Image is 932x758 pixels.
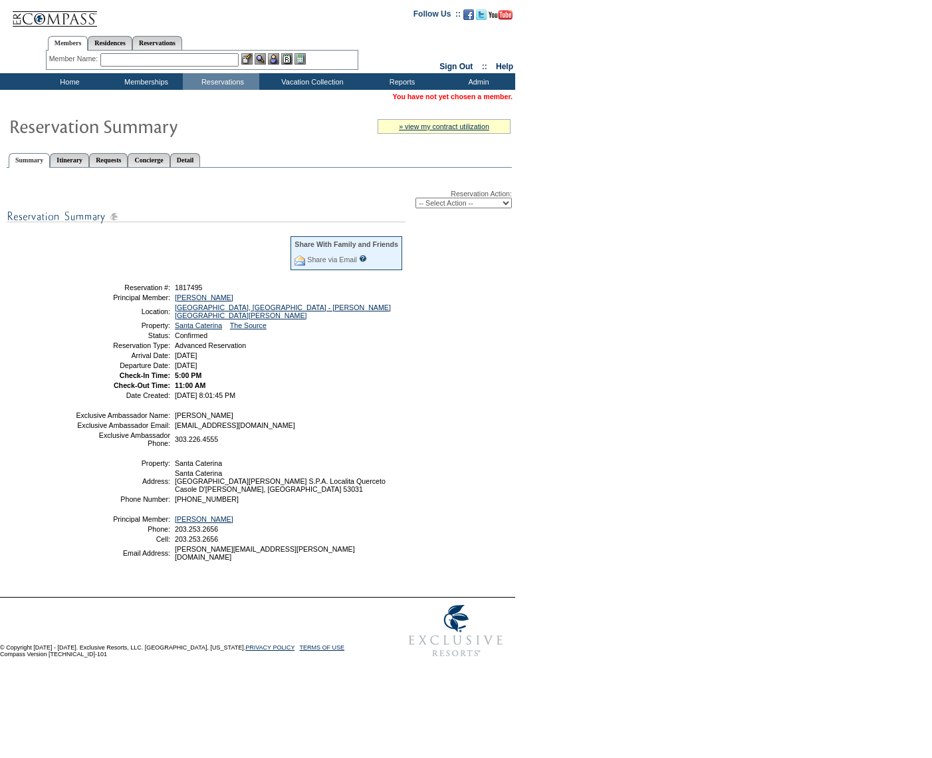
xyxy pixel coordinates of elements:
[7,208,406,225] img: subTtlResSummary.gif
[75,525,170,533] td: Phone:
[75,469,170,493] td: Address:
[75,545,170,561] td: Email Address:
[463,9,474,20] img: Become our fan on Facebook
[175,421,295,429] span: [EMAIL_ADDRESS][DOMAIN_NAME]
[175,525,218,533] span: 203.253.2656
[281,53,292,65] img: Reservations
[399,122,489,130] a: » view my contract utilization
[294,240,398,248] div: Share With Family and Friends
[75,293,170,301] td: Principal Member:
[75,431,170,447] td: Exclusive Ambassador Phone:
[396,598,515,664] img: Exclusive Resorts
[49,53,100,65] div: Member Name:
[175,411,233,419] span: [PERSON_NAME]
[128,153,170,167] a: Concierge
[75,459,170,467] td: Property:
[30,73,106,90] td: Home
[175,293,233,301] a: [PERSON_NAME]
[175,545,355,561] span: [PERSON_NAME][EMAIL_ADDRESS][PERSON_NAME][DOMAIN_NAME]
[439,73,515,90] td: Admin
[170,153,201,167] a: Detail
[75,535,170,543] td: Cell:
[75,391,170,399] td: Date Created:
[75,321,170,329] td: Property:
[106,73,183,90] td: Memberships
[183,73,259,90] td: Reservations
[9,153,50,168] a: Summary
[120,371,170,379] strong: Check-In Time:
[175,469,386,493] span: Santa Caterina [GEOGRAPHIC_DATA][PERSON_NAME] S.P.A. Localita Querceto Casole D'[PERSON_NAME], [G...
[362,73,439,90] td: Reports
[245,644,294,651] a: PRIVACY POLICY
[75,303,170,319] td: Location:
[75,515,170,523] td: Principal Member:
[9,112,275,139] img: Reservaton Summary
[255,53,266,65] img: View
[75,411,170,419] td: Exclusive Ambassador Name:
[88,36,132,50] a: Residences
[48,36,88,51] a: Members
[175,495,239,503] span: [PHONE_NUMBER]
[75,351,170,359] td: Arrival Date:
[463,13,474,21] a: Become our fan on Facebook
[175,361,197,369] span: [DATE]
[359,255,367,262] input: What is this?
[175,321,222,329] a: Santa Caterina
[259,73,362,90] td: Vacation Collection
[175,435,218,443] span: 303.226.4555
[132,36,182,50] a: Reservations
[175,391,235,399] span: [DATE] 8:01:45 PM
[75,495,170,503] td: Phone Number:
[89,153,128,167] a: Requests
[114,381,170,389] strong: Check-Out Time:
[413,8,461,24] td: Follow Us ::
[75,331,170,339] td: Status:
[175,381,205,389] span: 11:00 AM
[230,321,267,329] a: The Source
[175,351,197,359] span: [DATE]
[75,284,170,291] td: Reservation #:
[307,256,357,264] a: Share via Email
[300,644,345,651] a: TERMS OF USE
[75,361,170,369] td: Departure Date:
[175,303,391,319] a: [GEOGRAPHIC_DATA], [GEOGRAPHIC_DATA] - [PERSON_NAME][GEOGRAPHIC_DATA][PERSON_NAME]
[268,53,279,65] img: Impersonate
[241,53,253,65] img: b_edit.gif
[439,62,473,71] a: Sign Out
[7,190,512,208] div: Reservation Action:
[489,13,513,21] a: Subscribe to our YouTube Channel
[175,459,222,467] span: Santa Caterina
[175,371,201,379] span: 5:00 PM
[175,341,246,349] span: Advanced Reservation
[476,9,487,20] img: Follow us on Twitter
[393,93,513,100] span: You have not yet chosen a member.
[75,421,170,429] td: Exclusive Ambassador Email:
[482,62,487,71] span: ::
[75,341,170,349] td: Reservation Type:
[294,53,306,65] img: b_calculator.gif
[175,535,218,543] span: 203.253.2656
[175,284,203,291] span: 1817495
[175,331,207,339] span: Confirmed
[50,153,89,167] a: Itinerary
[489,10,513,20] img: Subscribe to our YouTube Channel
[175,515,233,523] a: [PERSON_NAME]
[496,62,513,71] a: Help
[476,13,487,21] a: Follow us on Twitter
